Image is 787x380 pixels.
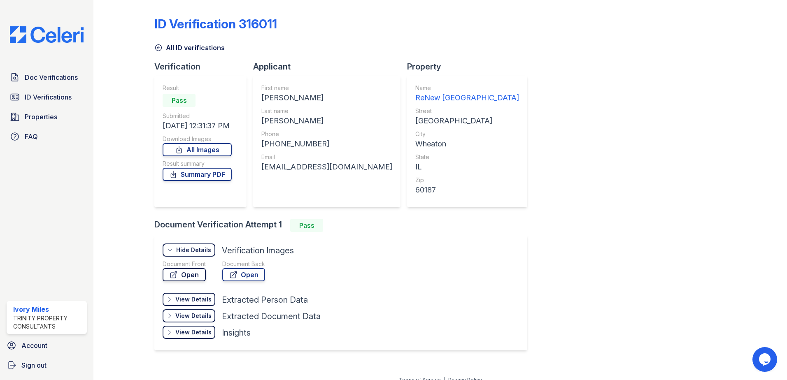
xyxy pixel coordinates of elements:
a: Doc Verifications [7,69,87,86]
a: Summary PDF [163,168,232,181]
a: Open [163,268,206,281]
a: Properties [7,109,87,125]
div: Result summary [163,160,232,168]
img: CE_Logo_Blue-a8612792a0a2168367f1c8372b55b34899dd931a85d93a1a3d3e32e68fde9ad4.png [3,26,90,43]
a: Open [222,268,265,281]
div: Phone [261,130,392,138]
span: FAQ [25,132,38,141]
a: FAQ [7,128,87,145]
div: [PERSON_NAME] [261,92,392,104]
div: Property [407,61,534,72]
div: 60187 [415,184,519,196]
div: View Details [175,328,212,336]
div: View Details [175,312,212,320]
div: Applicant [253,61,407,72]
div: View Details [175,295,212,304]
a: Sign out [3,357,90,373]
div: Verification [154,61,253,72]
a: Name ReNew [GEOGRAPHIC_DATA] [415,84,519,104]
div: IL [415,161,519,173]
div: [PHONE_NUMBER] [261,138,392,150]
div: Hide Details [176,246,211,254]
div: Pass [290,219,323,232]
span: Doc Verifications [25,72,78,82]
div: Trinity Property Consultants [13,314,84,331]
div: [DATE] 12:31:37 PM [163,120,232,132]
span: ID Verifications [25,92,72,102]
div: Wheaton [415,138,519,150]
div: [EMAIL_ADDRESS][DOMAIN_NAME] [261,161,392,173]
span: Account [21,341,47,350]
div: Extracted Person Data [222,294,308,306]
div: Zip [415,176,519,184]
div: Last name [261,107,392,115]
div: [PERSON_NAME] [261,115,392,127]
a: All ID verifications [154,43,225,53]
div: City [415,130,519,138]
div: State [415,153,519,161]
div: Email [261,153,392,161]
div: First name [261,84,392,92]
div: Result [163,84,232,92]
div: ReNew [GEOGRAPHIC_DATA] [415,92,519,104]
div: Name [415,84,519,92]
div: Download Images [163,135,232,143]
span: Properties [25,112,57,122]
div: Extracted Document Data [222,310,321,322]
div: Street [415,107,519,115]
iframe: chat widget [752,347,779,372]
div: Ivory Miles [13,304,84,314]
div: ID Verification 316011 [154,16,277,31]
div: Insights [222,327,251,338]
div: Document Front [163,260,206,268]
div: [GEOGRAPHIC_DATA] [415,115,519,127]
div: Pass [163,94,196,107]
a: ID Verifications [7,89,87,105]
div: Document Back [222,260,265,268]
div: Submitted [163,112,232,120]
span: Sign out [21,360,47,370]
a: Account [3,337,90,354]
div: Verification Images [222,245,294,256]
a: All Images [163,143,232,156]
div: Document Verification Attempt 1 [154,219,534,232]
